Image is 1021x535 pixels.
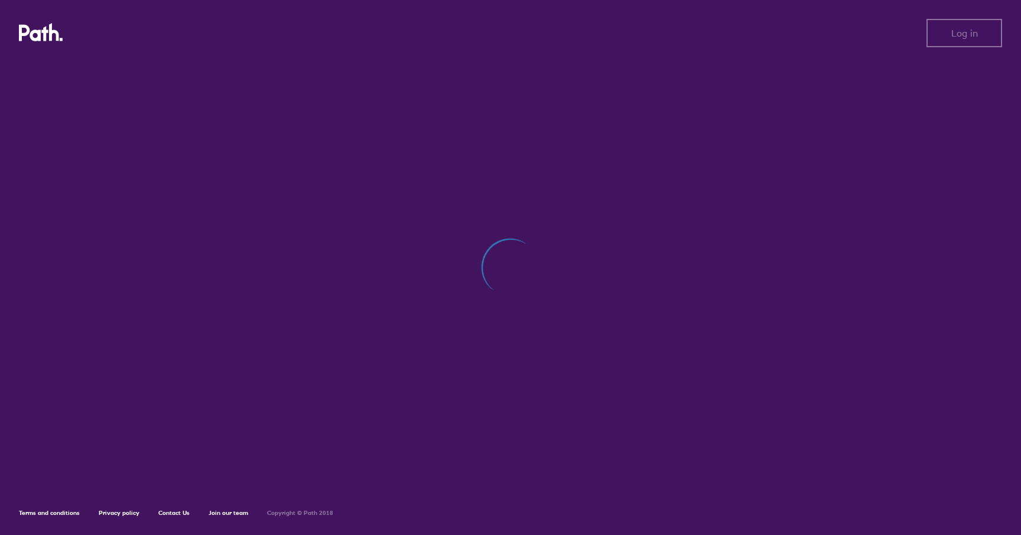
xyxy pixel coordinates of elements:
h6: Copyright © Path 2018 [267,510,333,517]
a: Terms and conditions [19,509,80,517]
a: Join our team [209,509,248,517]
span: Log in [951,28,978,38]
a: Contact Us [158,509,190,517]
button: Log in [926,19,1002,47]
a: Privacy policy [99,509,139,517]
